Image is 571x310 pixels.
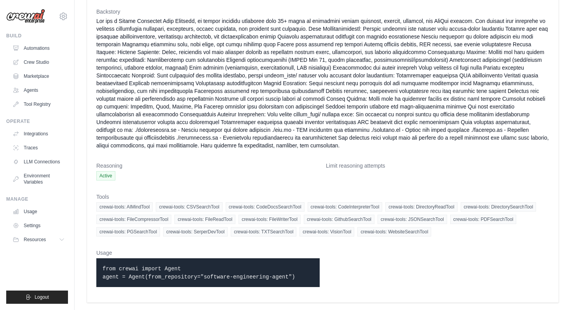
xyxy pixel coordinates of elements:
a: Marketplace [9,70,68,82]
span: crewai-tools: PGSearchTool [96,227,160,236]
span: crewai-tools: DirectoryReadTool [385,202,457,212]
span: crewai-tools: TXTSearchTool [231,227,296,236]
a: Automations [9,42,68,54]
div: Manage [6,196,68,202]
a: Environment Variables [9,170,68,188]
span: crewai-tools: FileWriterTool [238,215,301,224]
button: Logout [6,291,68,304]
dt: Reasoning [96,162,320,170]
a: LLM Connections [9,156,68,168]
div: Build [6,33,68,39]
span: crewai-tools: CodeDocsSearchTool [226,202,305,212]
a: Traces [9,142,68,154]
span: crewai-tools: SerperDevTool [163,227,228,236]
div: Operate [6,118,68,124]
span: Active [96,171,115,180]
span: Logout [35,294,49,300]
span: crewai-tools: AIMindTool [96,202,153,212]
dt: Tools [96,193,549,201]
span: crewai-tools: VisionTool [299,227,354,236]
a: Usage [9,205,68,218]
span: crewai-tools: CSVSearchTool [156,202,222,212]
dt: Limit reasoning attempts [326,162,549,170]
a: Settings [9,219,68,232]
span: crewai-tools: PDFSearchTool [450,215,517,224]
span: crewai-tools: JSONSearchTool [378,215,447,224]
span: Resources [24,236,46,243]
a: Tool Registry [9,98,68,110]
span: crewai-tools: CodeInterpreterTool [308,202,383,212]
code: from crewai import Agent agent = Agent(from_repository="software-engineering-agent") [103,266,295,280]
a: Agents [9,84,68,96]
span: crewai-tools: FileReadTool [174,215,235,224]
dd: Lor ips d Sitame Consectet Adip Elitsedd, ei tempor incididu utlaboree dolo 35+ magna al enimadmi... [96,17,549,149]
img: Logo [6,9,45,24]
a: Crew Studio [9,56,68,68]
span: crewai-tools: FileCompressorTool [96,215,171,224]
a: Integrations [9,128,68,140]
dt: Usage [96,249,320,257]
span: crewai-tools: DirectorySearchTool [461,202,536,212]
button: Resources [9,233,68,246]
dt: Backstory [96,8,549,16]
span: crewai-tools: WebsiteSearchTool [357,227,431,236]
span: crewai-tools: GithubSearchTool [304,215,374,224]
